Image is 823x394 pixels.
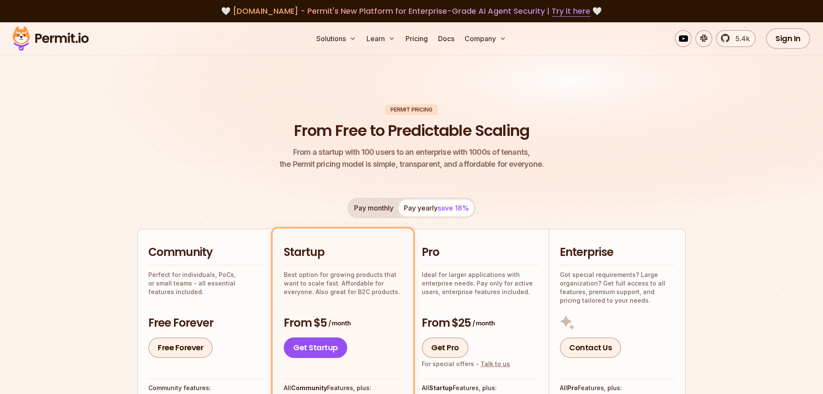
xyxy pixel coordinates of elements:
[472,319,495,328] span: / month
[422,384,538,392] h4: All Features, plus:
[284,316,402,331] h3: From $5
[385,105,438,115] div: Permit Pricing
[233,6,590,16] span: [DOMAIN_NAME] - Permit's New Platform for Enterprise-Grade AI Agent Security |
[560,337,621,358] a: Contact Us
[148,316,264,331] h3: Free Forever
[148,337,213,358] a: Free Forever
[560,245,675,260] h2: Enterprise
[294,120,529,141] h1: From Free to Predictable Scaling
[313,30,360,47] button: Solutions
[402,30,431,47] a: Pricing
[730,33,750,44] span: 5.4k
[422,337,469,358] a: Get Pro
[560,384,675,392] h4: All Features, plus:
[279,146,544,170] p: the Permit pricing model is simple, transparent, and affordable for everyone.
[422,271,538,296] p: Ideal for larger applications with enterprise needs. Pay only for active users, enterprise featur...
[148,245,264,260] h2: Community
[284,271,402,296] p: Best option for growing products that want to scale fast. Affordable for everyone. Also great for...
[481,360,510,367] a: Talk to us
[148,384,264,392] h4: Community features:
[9,24,93,53] img: Permit logo
[435,30,458,47] a: Docs
[284,245,402,260] h2: Startup
[284,337,347,358] a: Get Startup
[21,5,802,17] div: 🤍 🤍
[148,271,264,296] p: Perfect for individuals, PoCs, or small teams - all essential features included.
[284,384,402,392] h4: All Features, plus:
[422,316,538,331] h3: From $25
[429,384,453,391] strong: Startup
[279,146,544,158] span: From a startup with 100 users to an enterprise with 1000s of tenants,
[567,384,578,391] strong: Pro
[716,30,756,47] a: 5.4k
[552,6,590,17] a: Try it here
[328,319,351,328] span: / month
[766,28,810,49] a: Sign In
[291,384,327,391] strong: Community
[461,30,510,47] button: Company
[349,199,399,217] button: Pay monthly
[560,271,675,305] p: Got special requirements? Large organization? Get full access to all features, premium support, a...
[363,30,399,47] button: Learn
[422,360,510,368] div: For special offers -
[422,245,538,260] h2: Pro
